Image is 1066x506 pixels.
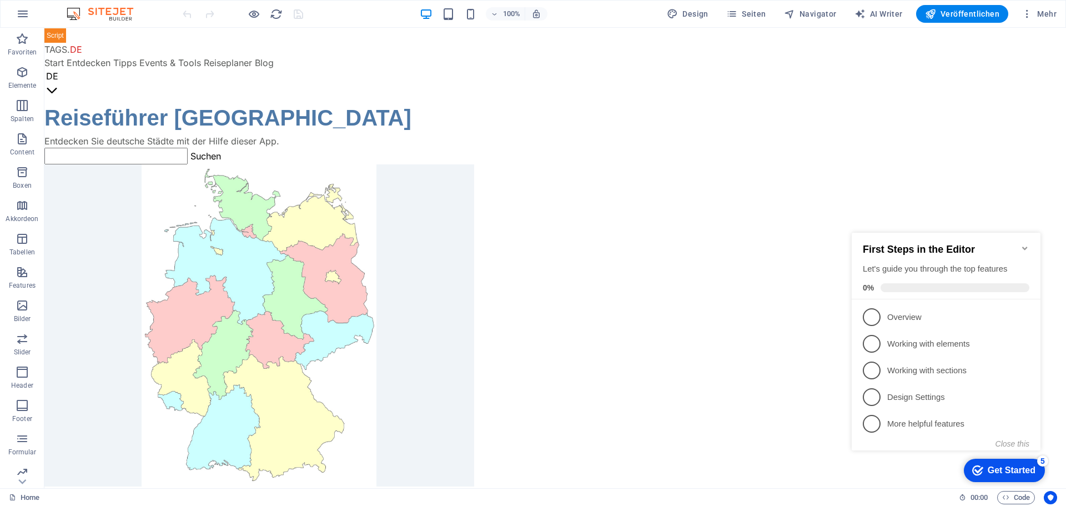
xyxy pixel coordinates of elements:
[978,493,980,502] span: :
[502,7,520,21] h6: 100%
[997,491,1035,504] button: Code
[486,7,525,21] button: 100%
[1044,491,1057,504] button: Usercentrics
[117,242,198,265] div: Get Started 5 items remaining, 0% complete
[40,175,173,187] p: Design Settings
[10,148,34,157] p: Content
[9,281,36,290] p: Features
[925,8,999,19] span: Veröffentlichen
[11,381,33,390] p: Header
[40,202,173,213] p: More helpful features
[40,148,173,160] p: Working with sections
[854,8,903,19] span: AI Writer
[14,348,31,357] p: Slider
[6,214,38,223] p: Akkordeon
[722,5,771,23] button: Seiten
[16,47,182,58] div: Let's guide you through the top features
[14,314,31,323] p: Bilder
[247,7,260,21] button: Klicke hier, um den Vorschau-Modus zu verlassen
[667,8,708,19] span: Design
[13,181,32,190] p: Boxen
[16,27,182,39] h2: First Steps in the Editor
[4,167,193,194] li: Design Settings
[190,239,201,250] div: 5
[916,5,1008,23] button: Veröffentlichen
[662,5,713,23] button: Design
[40,95,173,107] p: Overview
[531,9,541,19] i: Bei Größenänderung Zoomstufe automatisch an das gewählte Gerät anpassen.
[40,122,173,133] p: Working with elements
[1022,8,1057,19] span: Mehr
[850,5,907,23] button: AI Writer
[16,67,33,76] span: 0%
[8,48,37,57] p: Favoriten
[9,248,35,257] p: Tabellen
[269,7,283,21] button: reload
[1002,491,1030,504] span: Code
[11,114,34,123] p: Spalten
[8,448,37,457] p: Formular
[173,27,182,36] div: Minimize checklist
[784,8,837,19] span: Navigator
[4,141,193,167] li: Working with sections
[4,114,193,141] li: Working with elements
[971,491,988,504] span: 00 00
[662,5,713,23] div: Design (Strg+Alt+Y)
[8,81,37,90] p: Elemente
[780,5,841,23] button: Navigator
[726,8,766,19] span: Seiten
[148,223,182,232] button: Close this
[270,8,283,21] i: Seite neu laden
[4,194,193,221] li: More helpful features
[12,414,32,423] p: Footer
[64,7,147,21] img: Editor Logo
[4,87,193,114] li: Overview
[959,491,988,504] h6: Session-Zeit
[9,491,39,504] a: Klick, um Auswahl aufzuheben. Doppelklick öffnet Seitenverwaltung
[140,249,188,259] div: Get Started
[1017,5,1061,23] button: Mehr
